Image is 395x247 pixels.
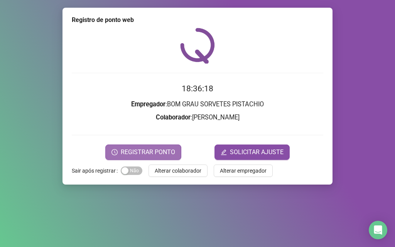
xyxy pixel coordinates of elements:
[72,99,323,109] h3: : BOM GRAU SORVETES PISTACHIO
[131,101,165,108] strong: Empregador
[182,84,213,93] time: 18:36:18
[220,166,267,175] span: Alterar empregador
[230,148,284,157] span: SOLICITAR AJUSTE
[121,148,175,157] span: REGISTRAR PONTO
[72,15,323,25] div: Registro de ponto web
[214,165,273,177] button: Alterar empregador
[155,166,201,175] span: Alterar colaborador
[221,149,227,155] span: edit
[149,165,208,177] button: Alterar colaborador
[156,114,191,121] strong: Colaborador
[111,149,118,155] span: clock-circle
[105,145,181,160] button: REGISTRAR PONTO
[72,165,121,177] label: Sair após registrar
[180,28,215,64] img: QRPoint
[369,221,387,239] div: Open Intercom Messenger
[72,113,323,123] h3: : [PERSON_NAME]
[214,145,290,160] button: editSOLICITAR AJUSTE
